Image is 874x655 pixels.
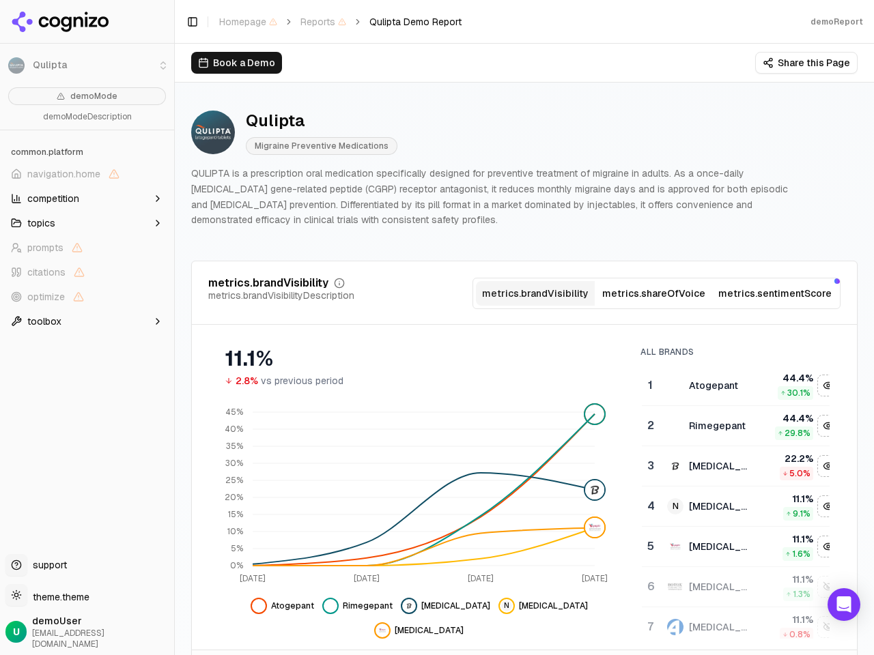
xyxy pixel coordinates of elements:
tspan: 45% [225,407,243,418]
span: demoMode [70,91,117,102]
span: [MEDICAL_DATA] [421,600,490,611]
button: navigation.hide atogepant data [817,375,839,396]
span: 29.8 % [785,428,810,439]
div: 5 [647,538,653,555]
tr: 6botox[MEDICAL_DATA]11.1%1.3%navigation.show botox data [642,567,840,607]
tr: 1atogepantAtogepant44.4%30.1%navigation.hide atogepant data [642,366,840,406]
img: topiramate [585,480,604,499]
img: atogepant [253,600,264,611]
button: navigation.show botox data [817,576,839,598]
tspan: 25% [225,475,243,486]
tr: 7erenumab[MEDICAL_DATA]11.1%0.8%navigation.show erenumab data [642,607,840,647]
img: rimegepant [667,418,683,434]
button: navigation.hide nurtec odt data [498,598,588,614]
tspan: 20% [225,492,243,503]
tspan: 0% [230,560,243,571]
span: Rimegepant [343,600,393,611]
span: 30.1 % [787,388,810,398]
span: citations [27,265,66,279]
span: optimize [27,290,65,304]
span: Qulipta Demo Report [369,15,462,29]
div: 22.2 % [764,452,813,465]
img: erenumab [667,619,683,635]
span: 2.8% [236,374,258,388]
button: navigation.hide vyepti data [817,536,839,557]
div: Rimegepant [689,419,746,433]
tspan: 15% [228,509,243,520]
div: Open Intercom Messenger [828,588,860,621]
button: navigation.hide topiramate data [401,598,490,614]
p: demoModeDescription [8,111,166,124]
tspan: 10% [227,526,243,537]
div: [MEDICAL_DATA] [689,540,753,553]
div: 1 [647,377,653,394]
span: 9.1 % [793,508,810,519]
span: prompts [27,241,64,254]
button: metrics.shareOfVoice [595,281,714,306]
button: navigation.hide atogepant data [251,598,314,614]
button: navigation.hide rimegepant data [817,415,839,437]
span: Migraine Preventive Medications [246,137,397,155]
img: rimegepant [325,600,336,611]
button: navigation.hide topiramate data [817,455,839,477]
img: botox [667,579,683,595]
span: Homepage [219,15,277,29]
div: demoReport [810,16,863,27]
span: 0.8 % [789,629,810,640]
div: 2 [647,418,653,434]
img: atogepant [667,377,683,394]
span: topics [27,216,55,230]
div: 11.1 % [764,613,813,626]
tspan: [DATE] [468,573,494,584]
div: 11.1 % [764,572,813,586]
div: [MEDICAL_DATA] [689,459,753,473]
button: metrics.sentimentScore [713,281,837,306]
img: rimegepant [585,405,604,424]
img: topiramate [404,600,414,611]
tspan: [DATE] [240,573,266,584]
img: vyepti [585,518,604,537]
div: metrics.brandVisibility [208,278,328,289]
tspan: 35% [226,441,243,452]
div: 11.1 % [764,532,813,546]
span: competition [27,192,79,205]
span: 5.0 % [789,468,810,479]
span: support [27,558,67,572]
span: [MEDICAL_DATA] [519,600,588,611]
span: N [501,600,512,611]
div: 6 [647,579,653,595]
button: competition [5,188,169,209]
span: U [13,625,20,639]
span: N [667,498,683,514]
p: QULIPTA is a prescription oral medication specifically designed for preventive treatment of migra... [191,166,803,228]
div: common.platform [5,141,169,163]
tr: 3topiramate[MEDICAL_DATA]22.2%5.0%navigation.hide topiramate data [642,446,840,486]
div: 44.4 % [764,371,813,385]
button: navigation.hide nurtec odt data [817,495,839,517]
button: topics [5,212,169,234]
tr: 4N[MEDICAL_DATA]11.1%9.1%navigation.hide nurtec odt data [642,486,840,527]
span: [MEDICAL_DATA] [395,625,464,636]
div: 3 [647,458,653,474]
span: toolbox [27,315,61,328]
tspan: [DATE] [354,573,380,584]
div: 11.1% [225,347,613,371]
tr: 5vyepti[MEDICAL_DATA]11.1%1.6%navigation.hide vyepti data [642,527,840,567]
tspan: 40% [225,424,243,435]
div: 4 [647,498,653,514]
img: QULIPTA [191,111,235,154]
button: Share this Page [755,52,858,74]
button: toolbox [5,310,169,332]
div: 7 [647,619,653,635]
span: Reports [300,15,346,29]
span: [EMAIL_ADDRESS][DOMAIN_NAME] [32,628,169,650]
div: [MEDICAL_DATA] [689,499,753,513]
button: navigation.hide vyepti data [374,622,464,639]
span: vs previous period [261,374,343,388]
img: vyepti [377,625,388,636]
tspan: 5% [231,543,243,554]
button: metrics.brandVisibility [476,281,595,306]
div: Atogepant [689,379,738,392]
span: theme.theme [27,591,89,603]
span: demoUser [32,614,169,628]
